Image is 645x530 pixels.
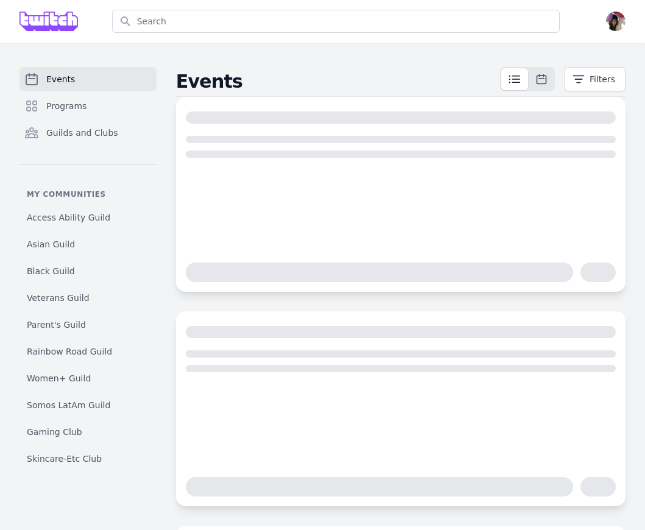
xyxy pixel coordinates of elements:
a: Parent's Guild [19,314,157,336]
a: Asian Guild [19,233,157,255]
a: Skincare-Etc Club [19,448,157,470]
a: Gaming Club [19,421,157,443]
a: Access Ability Guild [19,207,157,228]
input: Search [112,10,560,33]
a: Black Guild [19,260,157,282]
nav: Sidebar [19,67,157,463]
span: Access Ability Guild [27,211,110,224]
span: Gaming Club [27,426,82,438]
span: Rainbow Road Guild [27,345,112,358]
a: Programs [19,94,157,118]
span: Programs [46,100,86,112]
span: Somos LatAm Guild [27,399,110,411]
span: Women+ Guild [27,372,91,384]
span: Veterans Guild [27,292,90,304]
a: Rainbow Road Guild [19,341,157,362]
img: Grove [19,12,78,31]
a: Guilds and Clubs [19,121,157,145]
a: Somos LatAm Guild [19,394,157,416]
h2: Events [176,71,500,93]
button: Filters [565,67,626,91]
a: Veterans Guild [19,287,157,309]
a: Women+ Guild [19,367,157,389]
a: Events [19,67,157,91]
p: My communities [19,189,157,199]
span: Skincare-Etc Club [27,453,102,465]
span: Asian Guild [27,238,75,250]
span: Guilds and Clubs [46,127,118,139]
span: Parent's Guild [27,319,86,331]
span: Events [46,73,75,85]
span: Black Guild [27,265,75,277]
